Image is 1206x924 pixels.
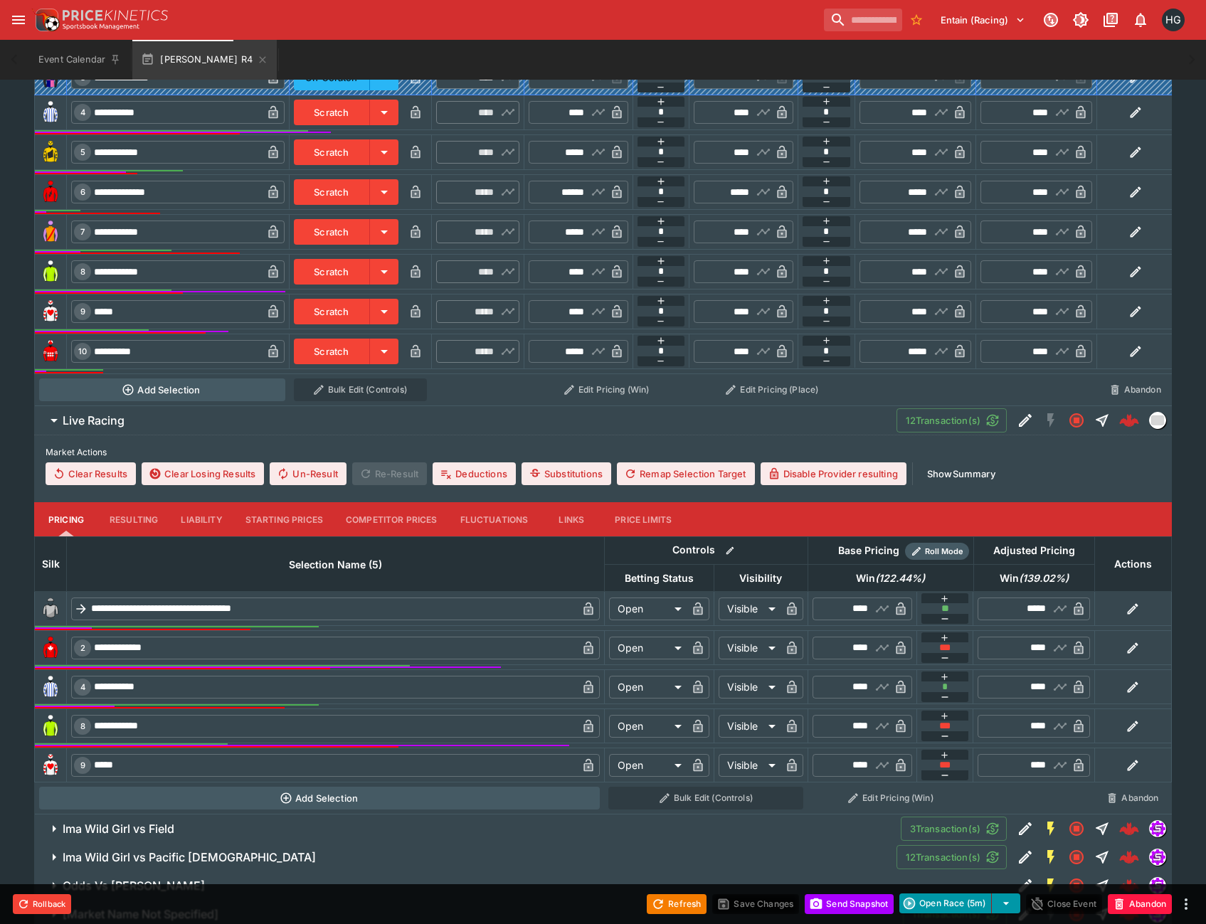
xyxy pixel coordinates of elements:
[1094,537,1171,592] th: Actions
[78,267,88,277] span: 8
[34,871,1012,900] button: Odds Vs [PERSON_NAME]
[1119,819,1139,839] div: aa043f47-e4ff-4518-a2b4-ce72032bb295
[1064,408,1089,433] button: Closed
[1068,849,1085,866] svg: Closed
[1012,816,1038,841] button: Edit Detail
[1149,877,1166,894] div: simulator
[39,787,601,809] button: Add Selection
[724,570,798,587] span: Visibility
[294,259,370,285] button: Scratch
[1115,843,1143,871] a: 1d8353f2-244e-468e-98a3-67887537875b
[919,546,969,558] span: Roll Mode
[1149,820,1166,837] div: simulator
[761,462,906,485] button: Disable Provider resulting
[609,754,687,777] div: Open
[719,637,781,659] div: Visible
[901,817,1007,841] button: 3Transaction(s)
[719,754,781,777] div: Visible
[1149,412,1166,429] div: liveracing
[273,556,398,573] span: Selection Name (5)
[1149,849,1166,866] div: simulator
[31,6,60,34] img: PriceKinetics Logo
[812,787,969,809] button: Edit Pricing (Win)
[1115,814,1143,843] a: aa043f47-e4ff-4518-a2b4-ce72032bb295
[34,502,98,536] button: Pricing
[1150,821,1165,837] img: simulator
[875,570,925,587] em: ( 122.44 %)
[1064,844,1089,870] button: Closed
[39,221,62,243] img: runner 7
[294,339,370,364] button: Scratch
[1119,819,1139,839] img: logo-cerberus--red.svg
[539,502,603,536] button: Links
[1119,876,1139,896] img: logo-cerberus--red.svg
[603,502,683,536] button: Price Limits
[46,462,136,485] button: Clear Results
[234,502,334,536] button: Starting Prices
[1089,873,1115,898] button: Straight
[932,9,1034,31] button: Select Tenant
[294,139,370,165] button: Scratch
[1012,873,1038,898] button: Edit Detail
[78,307,88,317] span: 9
[1019,570,1069,587] em: ( 139.02 %)
[805,894,894,914] button: Send Snapshot
[1101,378,1170,401] button: Abandon
[39,637,62,659] img: runner 2
[1064,816,1089,841] button: Closed
[840,570,941,587] span: Win(122.44%)
[78,187,88,197] span: 6
[1119,847,1139,867] div: 1d8353f2-244e-468e-98a3-67887537875b
[1128,7,1153,33] button: Notifications
[34,406,896,435] button: Live Racing
[78,227,88,237] span: 7
[719,676,781,699] div: Visible
[608,787,803,809] button: Bulk Edit (Controls)
[39,101,62,124] img: runner 4
[905,543,969,560] div: Show/hide Price Roll mode configuration.
[1098,7,1123,33] button: Documentation
[973,537,1094,565] th: Adjusted Pricing
[896,845,1007,869] button: 12Transaction(s)
[39,378,285,401] button: Add Selection
[46,441,1160,462] label: Market Actions
[78,643,88,653] span: 2
[1068,7,1094,33] button: Toggle light/dark mode
[63,23,139,30] img: Sportsbook Management
[63,822,174,837] h6: Ima Wild Girl vs Field
[294,378,428,401] button: Bulk Edit (Controls)
[609,570,709,587] span: Betting Status
[694,378,851,401] button: Edit Pricing (Place)
[1012,844,1038,870] button: Edit Detail
[1150,849,1165,865] img: simulator
[1038,873,1064,898] button: SGM Enabled
[34,814,901,843] button: Ima Wild Girl vs Field
[433,462,516,485] button: Deductions
[294,179,370,205] button: Scratch
[449,502,540,536] button: Fluctuations
[39,300,62,323] img: runner 9
[1108,896,1172,910] span: Mark an event as closed and abandoned.
[39,598,62,620] img: blank-silk.png
[39,676,62,699] img: runner 4
[1115,406,1143,435] a: 4424dc34-5e6a-43f6-974d-6630f90adb53
[609,598,687,620] div: Open
[1108,894,1172,914] button: Abandon
[63,10,168,21] img: PriceKinetics
[39,141,62,164] img: runner 5
[1158,4,1189,36] button: Hamish Gooch
[1119,410,1139,430] img: logo-cerberus--red.svg
[63,413,125,428] h6: Live Racing
[1119,847,1139,867] img: logo-cerberus--red.svg
[334,502,449,536] button: Competitor Prices
[899,893,1020,913] div: split button
[647,894,707,914] button: Refresh
[719,598,781,620] div: Visible
[1038,7,1064,33] button: Connected to PK
[905,9,928,31] button: No Bookmarks
[63,850,316,865] h6: Ima Wild Girl vs Pacific [DEMOGRAPHIC_DATA]
[604,537,808,565] th: Controls
[919,462,1004,485] button: ShowSummary
[294,100,370,125] button: Scratch
[39,260,62,283] img: runner 8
